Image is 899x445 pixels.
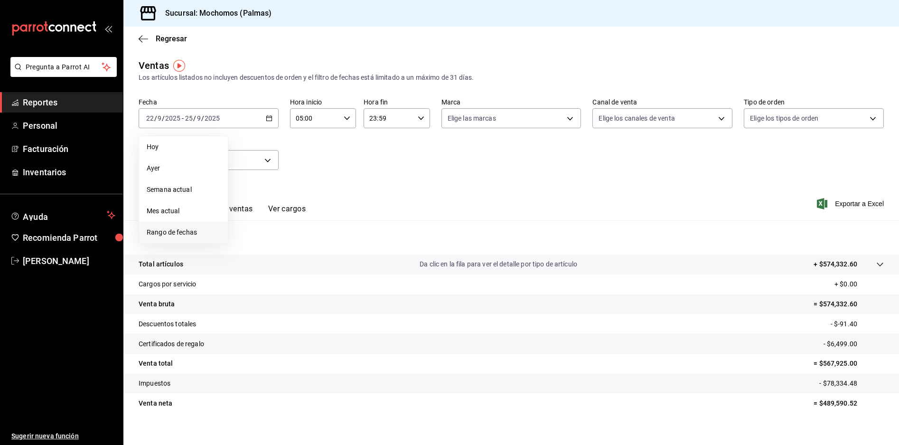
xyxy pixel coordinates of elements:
div: Ventas [139,58,169,73]
p: + $0.00 [834,279,884,289]
a: Pregunta a Parrot AI [7,69,117,79]
p: - $6,499.00 [824,339,884,349]
label: Fecha [139,99,279,105]
p: Total artículos [139,259,183,269]
p: Descuentos totales [139,319,196,329]
span: Semana actual [147,185,220,195]
span: Elige los tipos de orden [750,114,818,123]
span: Regresar [156,34,187,43]
span: Inventarios [23,166,115,179]
span: Sugerir nueva función [11,431,115,441]
button: open_drawer_menu [104,25,112,32]
label: Hora inicio [290,99,356,105]
button: Ver ventas [215,204,253,220]
span: Ayuda [23,209,103,221]
span: - [182,114,184,122]
span: [PERSON_NAME] [23,255,115,267]
button: Regresar [139,34,187,43]
span: / [201,114,204,122]
span: Mes actual [147,206,220,216]
div: navigation tabs [154,204,306,220]
p: Impuestos [139,379,170,388]
label: Canal de venta [592,99,732,105]
span: / [154,114,157,122]
input: -- [157,114,162,122]
span: Personal [23,119,115,132]
p: Resumen [139,232,884,243]
p: Venta total [139,359,173,369]
button: Ver cargos [268,204,306,220]
span: Pregunta a Parrot AI [26,62,102,72]
span: Rango de fechas [147,227,220,237]
label: Marca [441,99,581,105]
span: Reportes [23,96,115,109]
input: ---- [165,114,181,122]
p: = $567,925.00 [814,359,884,369]
label: Hora fin [364,99,430,105]
p: Venta neta [139,398,172,408]
span: / [193,114,196,122]
p: Da clic en la fila para ver el detalle por tipo de artículo [420,259,577,269]
input: -- [185,114,193,122]
p: - $-91.40 [831,319,884,329]
p: Venta bruta [139,299,175,309]
span: / [162,114,165,122]
p: = $489,590.52 [814,398,884,408]
button: Pregunta a Parrot AI [10,57,117,77]
input: -- [197,114,201,122]
span: Hoy [147,142,220,152]
p: + $574,332.60 [814,259,857,269]
p: = $574,332.60 [814,299,884,309]
p: Certificados de regalo [139,339,204,349]
span: Ayer [147,163,220,173]
input: -- [146,114,154,122]
p: - $78,334.48 [819,379,884,388]
span: Elige las marcas [448,114,496,123]
span: Elige los canales de venta [599,114,674,123]
label: Tipo de orden [744,99,884,105]
img: Tooltip marker [173,60,185,72]
button: Exportar a Excel [819,198,884,209]
p: Cargos por servicio [139,279,197,289]
h3: Sucursal: Mochomos (Palmas) [158,8,272,19]
div: Los artículos listados no incluyen descuentos de orden y el filtro de fechas está limitado a un m... [139,73,884,83]
input: ---- [204,114,220,122]
span: Recomienda Parrot [23,231,115,244]
span: Facturación [23,142,115,155]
